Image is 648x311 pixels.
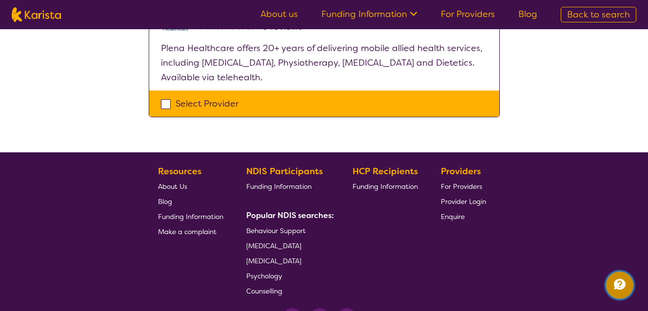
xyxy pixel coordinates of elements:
[567,9,630,20] span: Back to search
[158,197,172,206] span: Blog
[518,8,537,20] a: Blog
[246,253,330,268] a: [MEDICAL_DATA]
[353,165,418,177] b: HCP Recipients
[158,212,223,221] span: Funding Information
[321,8,417,20] a: Funding Information
[158,182,187,191] span: About Us
[441,194,486,209] a: Provider Login
[246,179,330,194] a: Funding Information
[441,8,495,20] a: For Providers
[246,241,301,250] span: [MEDICAL_DATA]
[441,165,481,177] b: Providers
[246,272,282,280] span: Psychology
[12,7,61,22] img: Karista logo
[441,179,486,194] a: For Providers
[158,165,201,177] b: Resources
[561,7,636,22] a: Back to search
[441,209,486,224] a: Enquire
[441,212,465,221] span: Enquire
[246,210,334,220] b: Popular NDIS searches:
[246,182,312,191] span: Funding Information
[441,182,482,191] span: For Providers
[158,179,223,194] a: About Us
[246,226,306,235] span: Behaviour Support
[246,287,282,295] span: Counselling
[441,197,486,206] span: Provider Login
[606,272,633,299] button: Channel Menu
[158,194,223,209] a: Blog
[246,165,323,177] b: NDIS Participants
[246,268,330,283] a: Psychology
[260,8,298,20] a: About us
[353,182,418,191] span: Funding Information
[158,227,216,236] span: Make a complaint
[158,209,223,224] a: Funding Information
[246,238,330,253] a: [MEDICAL_DATA]
[246,256,301,265] span: [MEDICAL_DATA]
[158,224,223,239] a: Make a complaint
[161,41,488,85] p: Plena Healthcare offers 20+ years of delivering mobile allied health services, including [MEDICAL...
[353,179,418,194] a: Funding Information
[246,223,330,238] a: Behaviour Support
[246,283,330,298] a: Counselling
